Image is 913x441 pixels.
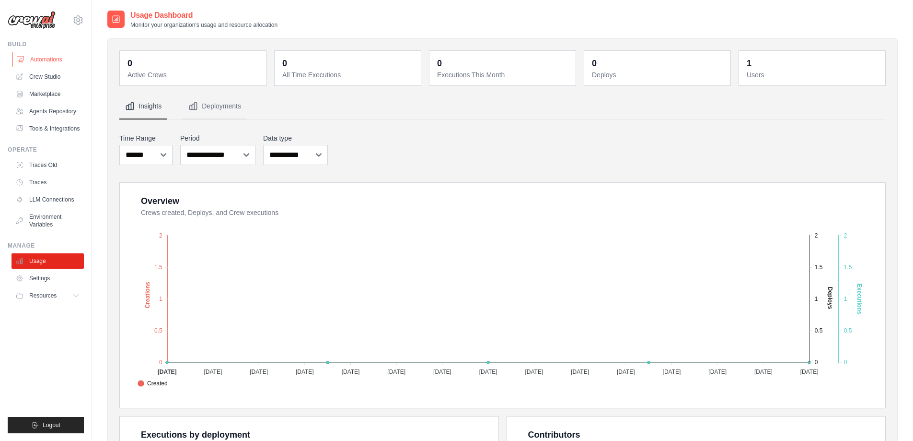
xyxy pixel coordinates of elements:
dt: Executions This Month [437,70,570,80]
label: Time Range [119,133,173,143]
tspan: 0 [159,359,162,366]
nav: Tabs [119,94,886,119]
a: Environment Variables [12,209,84,232]
a: Traces [12,175,84,190]
tspan: 0 [815,359,818,366]
tspan: 0.5 [815,327,823,334]
a: Marketplace [12,86,84,102]
dt: Deploys [592,70,725,80]
dt: Users [747,70,879,80]
img: Logo [8,11,56,29]
dt: All Time Executions [282,70,415,80]
tspan: [DATE] [708,369,727,375]
tspan: [DATE] [754,369,773,375]
span: Resources [29,292,57,299]
label: Period [180,133,255,143]
tspan: [DATE] [342,369,360,375]
tspan: [DATE] [296,369,314,375]
div: 0 [437,57,442,70]
tspan: [DATE] [433,369,451,375]
div: Build [8,40,84,48]
h2: Usage Dashboard [130,10,277,21]
tspan: [DATE] [204,369,222,375]
tspan: [DATE] [479,369,497,375]
text: Deploys [827,286,833,309]
tspan: 2 [815,232,818,239]
a: Crew Studio [12,69,84,84]
div: 0 [127,57,132,70]
tspan: [DATE] [250,369,268,375]
tspan: [DATE] [525,369,543,375]
a: Tools & Integrations [12,121,84,136]
tspan: [DATE] [617,369,635,375]
tspan: [DATE] [158,369,177,375]
tspan: 0 [844,359,847,366]
a: Usage [12,253,84,269]
a: LLM Connections [12,192,84,207]
tspan: 1 [815,296,818,302]
tspan: 2 [159,232,162,239]
tspan: 0.5 [154,327,162,334]
dt: Active Crews [127,70,260,80]
p: Monitor your organization's usage and resource allocation [130,21,277,29]
div: 0 [592,57,597,70]
tspan: 1.5 [154,264,162,271]
tspan: [DATE] [571,369,589,375]
a: Settings [12,271,84,286]
div: Manage [8,242,84,250]
text: Creations [144,282,151,309]
span: Logout [43,421,60,429]
tspan: 1.5 [844,264,852,271]
tspan: 0.5 [844,327,852,334]
tspan: 2 [844,232,847,239]
tspan: 1 [159,296,162,302]
text: Executions [856,284,863,314]
tspan: 1.5 [815,264,823,271]
tspan: [DATE] [800,369,819,375]
button: Logout [8,417,84,433]
dt: Crews created, Deploys, and Crew executions [141,208,874,217]
div: Operate [8,146,84,154]
button: Insights [119,94,167,119]
span: Created [138,379,168,388]
tspan: 1 [844,296,847,302]
div: 1 [747,57,751,70]
tspan: [DATE] [387,369,405,375]
a: Automations [12,52,85,67]
button: Resources [12,288,84,303]
a: Traces Old [12,157,84,173]
label: Data type [263,133,328,143]
tspan: [DATE] [663,369,681,375]
button: Deployments [183,94,247,119]
div: Overview [141,194,179,208]
a: Agents Repository [12,104,84,119]
div: 0 [282,57,287,70]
